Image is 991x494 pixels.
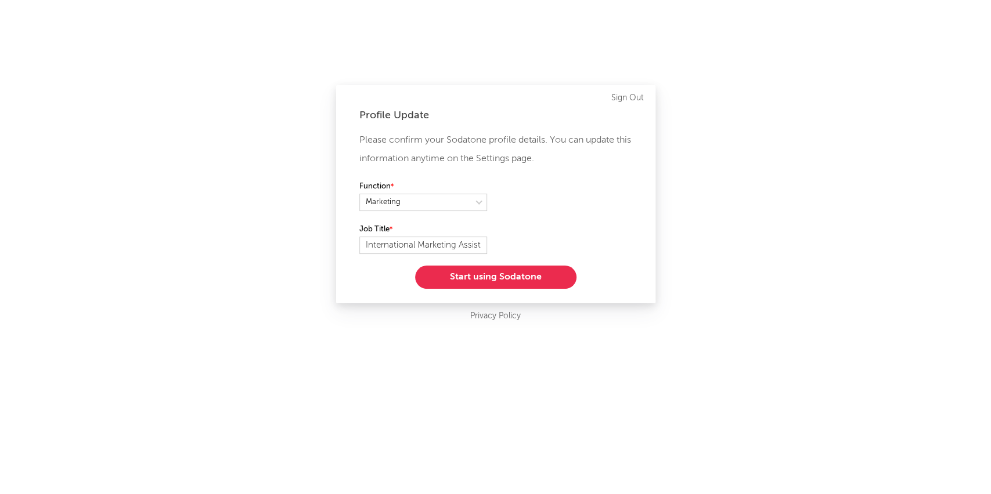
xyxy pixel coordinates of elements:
[415,266,576,289] button: Start using Sodatone
[359,180,487,194] label: Function
[611,91,644,105] a: Sign Out
[359,108,632,122] div: Profile Update
[470,309,521,324] a: Privacy Policy
[359,223,487,237] label: Job Title
[359,131,632,168] p: Please confirm your Sodatone profile details. You can update this information anytime on the Sett...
